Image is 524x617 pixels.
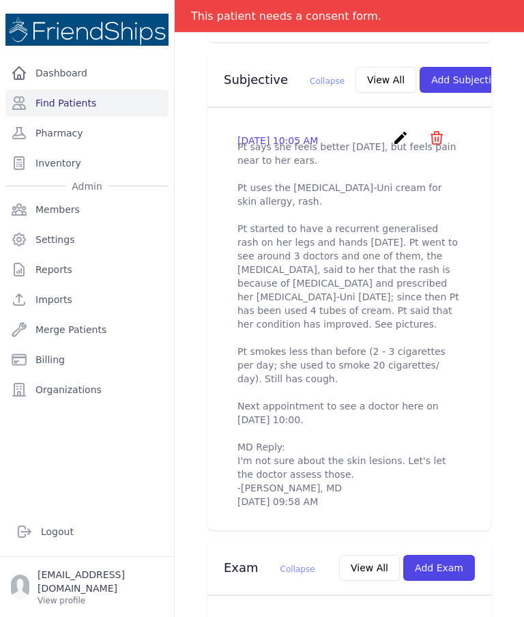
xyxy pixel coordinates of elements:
[5,316,169,343] a: Merge Patients
[5,346,169,373] a: Billing
[5,226,169,253] a: Settings
[38,595,163,606] p: View profile
[5,376,169,403] a: Organizations
[355,67,416,93] button: View All
[403,555,475,581] button: Add Exam
[5,149,169,177] a: Inventory
[5,119,169,147] a: Pharmacy
[237,140,461,508] p: Pt says she feels better [DATE], but feels pain near to her ears. Pt uses the [MEDICAL_DATA]-Uni ...
[5,256,169,283] a: Reports
[5,196,169,223] a: Members
[11,518,163,545] a: Logout
[310,76,345,86] span: Collapse
[339,555,400,581] button: View All
[420,67,514,93] button: Add Subjective
[392,130,409,146] i: create
[224,72,345,88] h3: Subjective
[224,560,315,576] h3: Exam
[11,568,163,606] a: [EMAIL_ADDRESS][DOMAIN_NAME] View profile
[5,59,169,87] a: Dashboard
[5,286,169,313] a: Imports
[66,180,108,193] span: Admin
[392,136,412,149] a: create
[38,568,163,595] p: [EMAIL_ADDRESS][DOMAIN_NAME]
[5,14,169,46] img: Medical Missions EMR
[280,564,315,574] span: Collapse
[5,89,169,117] a: Find Patients
[237,134,318,147] p: [DATE] 10:05 AM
